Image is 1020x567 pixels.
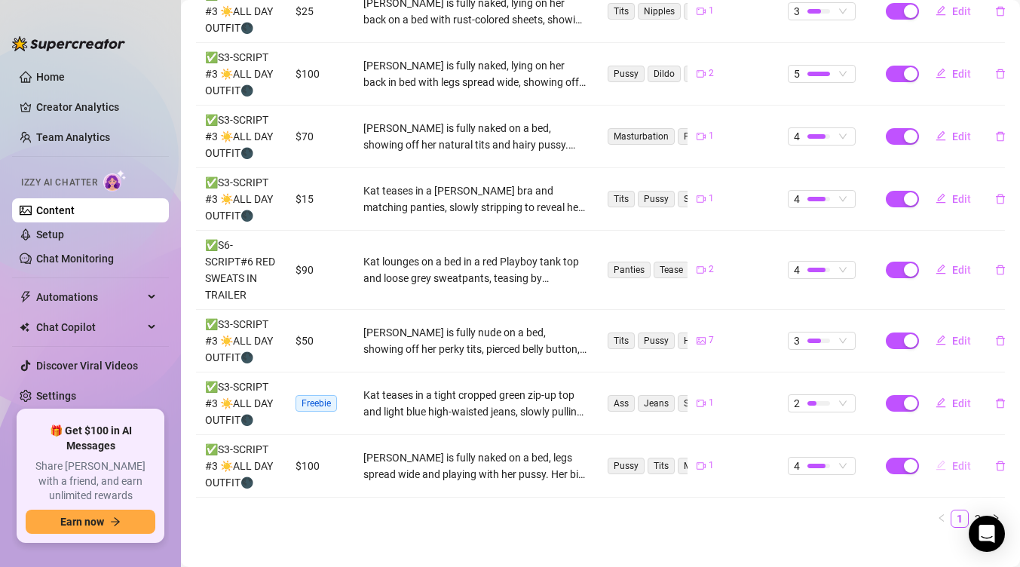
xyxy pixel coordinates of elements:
span: video-camera [697,132,706,141]
span: Nipples [638,3,681,20]
button: delete [983,258,1018,282]
span: 4 [794,128,800,145]
button: Edit [924,62,983,86]
span: 🎁 Get $100 in AI Messages [26,424,155,453]
span: edit [936,397,946,408]
span: Edit [952,130,971,143]
div: [PERSON_NAME] is fully naked on a bed, legs spread wide and playing with her pussy. Her big tits ... [363,449,588,483]
span: Pussy [608,458,645,474]
td: $70 [286,106,354,168]
span: Fully Naked [684,3,744,20]
span: Pussy [638,333,675,349]
span: 4 [794,458,800,474]
a: Home [36,71,65,83]
span: delete [995,6,1006,17]
span: edit [936,264,946,274]
span: 1 [709,458,714,473]
button: Edit [924,124,983,149]
span: picture [697,336,706,345]
a: 2 [969,510,986,527]
img: logo-BBDzfeDw.svg [12,36,125,51]
div: Kat teases in a tight cropped green zip-up top and light blue high-waisted jeans, slowly pulling ... [363,387,588,420]
span: 3 [794,333,800,349]
span: Edit [952,68,971,80]
span: Striptease [678,395,731,412]
span: 1 [709,4,714,18]
div: Kat teases in a [PERSON_NAME] bra and matching panties, slowly stripping to reveal her perky tits... [363,182,588,216]
span: delete [995,194,1006,204]
span: Striptease [678,191,731,207]
span: Tits [608,333,635,349]
span: Izzy AI Chatter [21,176,97,190]
span: delete [995,69,1006,79]
button: left [933,510,951,528]
span: Ass [608,395,635,412]
span: Pussy [638,191,675,207]
span: Dildo [648,66,681,82]
span: edit [936,130,946,141]
span: thunderbolt [20,291,32,303]
a: Settings [36,390,76,402]
span: video-camera [697,69,706,78]
a: Chat Monitoring [36,253,114,265]
button: Edit [924,258,983,282]
td: ✅S3-SCRIPT #3 ☀️ALL DAY OUTFIT🌑 [196,43,286,106]
span: Edit [952,193,971,205]
span: Pussy [608,66,645,82]
td: ✅S6-SCRIPT#6 RED SWEATS IN TRAILER [196,231,286,310]
img: AI Chatter [103,170,127,192]
button: Edit [924,329,983,353]
td: $100 [286,435,354,498]
td: ✅S3-SCRIPT #3 ☀️ALL DAY OUTFIT🌑 [196,310,286,372]
span: delete [995,265,1006,275]
span: video-camera [697,265,706,274]
a: Content [36,204,75,216]
span: 2 [794,395,800,412]
td: ✅S3-SCRIPT #3 ☀️ALL DAY OUTFIT🌑 [196,106,286,168]
a: Discover Viral Videos [36,360,138,372]
td: $100 [286,43,354,106]
span: Edit [952,335,971,347]
span: Edit [952,460,971,472]
span: Tease [654,262,689,278]
span: edit [936,5,946,16]
div: [PERSON_NAME] is fully naked on a bed, showing off her natural tits and hairy pussy. She spreads ... [363,120,588,153]
span: 2 [709,262,714,277]
span: 4 [794,262,800,278]
span: 2 [709,66,714,81]
a: Setup [36,228,64,241]
span: 3 [794,3,800,20]
span: 1 [709,192,714,206]
td: $50 [286,310,354,372]
span: Share [PERSON_NAME] with a friend, and earn unlimited rewards [26,459,155,504]
span: left [937,513,946,523]
span: 4 [794,191,800,207]
a: Creator Analytics [36,95,157,119]
span: video-camera [697,461,706,470]
button: Earn nowarrow-right [26,510,155,534]
button: delete [983,391,1018,415]
span: 1 [709,396,714,410]
button: delete [983,329,1018,353]
span: edit [936,460,946,470]
span: 1 [709,129,714,143]
span: video-camera [697,7,706,16]
button: right [987,510,1005,528]
span: Edit [952,397,971,409]
td: ✅S3-SCRIPT #3 ☀️ALL DAY OUTFIT🌑 [196,168,286,231]
td: ✅S3-SCRIPT #3 ☀️ALL DAY OUTFIT🌑 [196,435,286,498]
span: edit [936,193,946,204]
div: Kat lounges on a bed in a red Playboy tank top and loose grey sweatpants, teasing by spreading he... [363,253,588,287]
button: Edit [924,391,983,415]
span: Tits [608,3,635,20]
span: delete [995,398,1006,409]
li: 1 [951,510,969,528]
span: right [991,513,1000,523]
span: Tits [608,191,635,207]
td: $90 [286,231,354,310]
span: edit [936,335,946,345]
button: Edit [924,187,983,211]
span: Masturbation [678,458,745,474]
button: delete [983,62,1018,86]
div: Open Intercom Messenger [969,516,1005,552]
